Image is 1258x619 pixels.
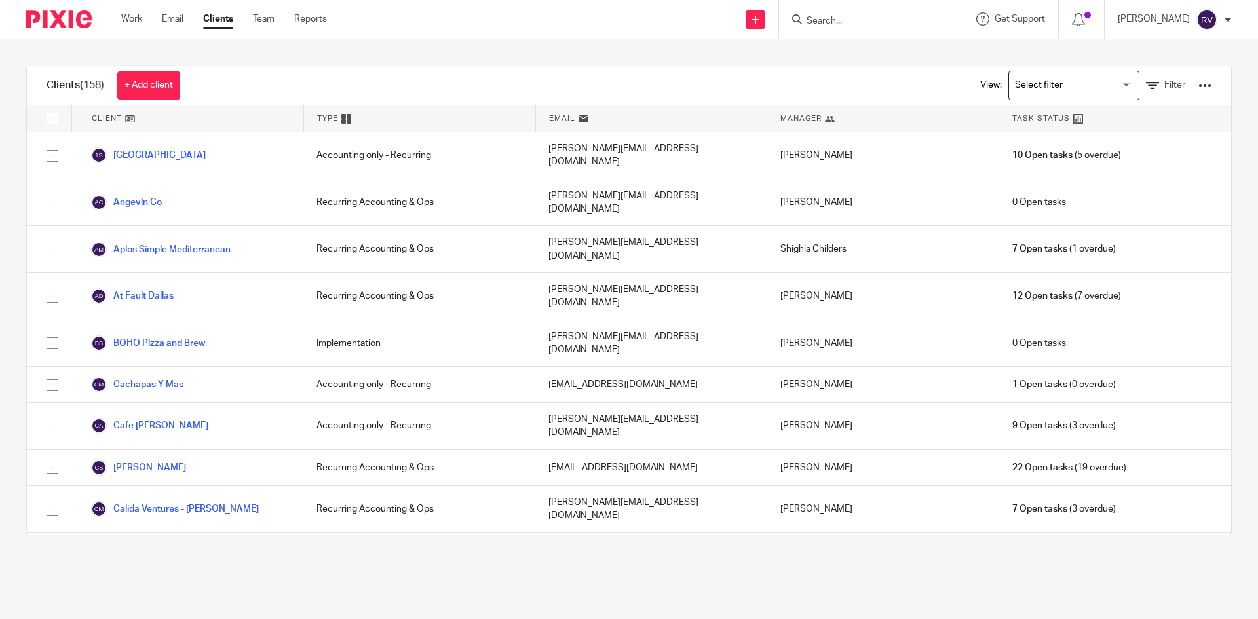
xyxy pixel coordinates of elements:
[1012,502,1116,516] span: (3 overdue)
[1012,461,1073,474] span: 22 Open tasks
[91,501,107,517] img: svg%3E
[303,403,535,449] div: Accounting only - Recurring
[26,10,92,28] img: Pixie
[317,113,338,124] span: Type
[767,132,999,179] div: [PERSON_NAME]
[91,460,107,476] img: svg%3E
[253,12,275,26] a: Team
[91,335,205,351] a: BOHO Pizza and Brew
[767,486,999,533] div: [PERSON_NAME]
[535,367,767,402] div: [EMAIL_ADDRESS][DOMAIN_NAME]
[303,367,535,402] div: Accounting only - Recurring
[1118,12,1190,26] p: [PERSON_NAME]
[1012,149,1073,162] span: 10 Open tasks
[1196,9,1217,30] img: svg%3E
[767,273,999,320] div: [PERSON_NAME]
[91,377,183,392] a: Cachapas Y Mas
[961,66,1211,105] div: View:
[91,460,186,476] a: [PERSON_NAME]
[203,12,233,26] a: Clients
[535,403,767,449] div: [PERSON_NAME][EMAIL_ADDRESS][DOMAIN_NAME]
[767,450,999,485] div: [PERSON_NAME]
[91,195,107,210] img: svg%3E
[1012,337,1066,350] span: 0 Open tasks
[91,288,174,304] a: At Fault Dallas
[91,242,107,257] img: svg%3E
[1012,290,1121,303] span: (7 overdue)
[549,113,575,124] span: Email
[117,71,180,100] a: + Add client
[1012,419,1116,432] span: (3 overdue)
[535,486,767,533] div: [PERSON_NAME][EMAIL_ADDRESS][DOMAIN_NAME]
[1012,149,1121,162] span: (5 overdue)
[162,12,183,26] a: Email
[535,320,767,367] div: [PERSON_NAME][EMAIL_ADDRESS][DOMAIN_NAME]
[1012,242,1067,255] span: 7 Open tasks
[1164,81,1185,90] span: Filter
[535,450,767,485] div: [EMAIL_ADDRESS][DOMAIN_NAME]
[767,226,999,272] div: Shighla Childers
[535,533,767,581] div: [EMAIL_ADDRESS][DOMAIN_NAME]
[91,288,107,304] img: svg%3E
[80,80,104,90] span: (158)
[303,533,535,581] div: Recurring Accounting & Ops
[1012,378,1116,391] span: (0 overdue)
[535,179,767,226] div: [PERSON_NAME][EMAIL_ADDRESS][DOMAIN_NAME]
[767,179,999,226] div: [PERSON_NAME]
[1012,242,1116,255] span: (1 overdue)
[767,320,999,367] div: [PERSON_NAME]
[1010,74,1132,97] input: Search for option
[535,226,767,272] div: [PERSON_NAME][EMAIL_ADDRESS][DOMAIN_NAME]
[91,335,107,351] img: svg%3E
[303,273,535,320] div: Recurring Accounting & Ops
[91,501,259,517] a: Calida Ventures - [PERSON_NAME]
[535,273,767,320] div: [PERSON_NAME][EMAIL_ADDRESS][DOMAIN_NAME]
[303,132,535,179] div: Accounting only - Recurring
[91,147,107,163] img: svg%3E
[805,16,923,28] input: Search
[780,113,822,124] span: Manager
[767,367,999,402] div: [PERSON_NAME]
[91,195,162,210] a: Angevin Co
[91,377,107,392] img: svg%3E
[303,320,535,367] div: Implementation
[121,12,142,26] a: Work
[1012,290,1073,303] span: 12 Open tasks
[92,113,122,124] span: Client
[1012,113,1070,124] span: Task Status
[995,14,1045,24] span: Get Support
[294,12,327,26] a: Reports
[40,106,65,131] input: Select all
[767,403,999,449] div: [PERSON_NAME]
[303,450,535,485] div: Recurring Accounting & Ops
[1012,502,1067,516] span: 7 Open tasks
[91,147,206,163] a: [GEOGRAPHIC_DATA]
[1012,196,1066,209] span: 0 Open tasks
[535,132,767,179] div: [PERSON_NAME][EMAIL_ADDRESS][DOMAIN_NAME]
[767,533,999,581] div: [PERSON_NAME] De la [PERSON_NAME]
[91,242,231,257] a: Aplos Simple Mediterranean
[1008,71,1139,100] div: Search for option
[1012,419,1067,432] span: 9 Open tasks
[1012,378,1067,391] span: 1 Open tasks
[303,226,535,272] div: Recurring Accounting & Ops
[1012,461,1126,474] span: (19 overdue)
[303,486,535,533] div: Recurring Accounting & Ops
[91,418,208,434] a: Cafe [PERSON_NAME]
[303,179,535,226] div: Recurring Accounting & Ops
[47,79,104,92] h1: Clients
[91,418,107,434] img: svg%3E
